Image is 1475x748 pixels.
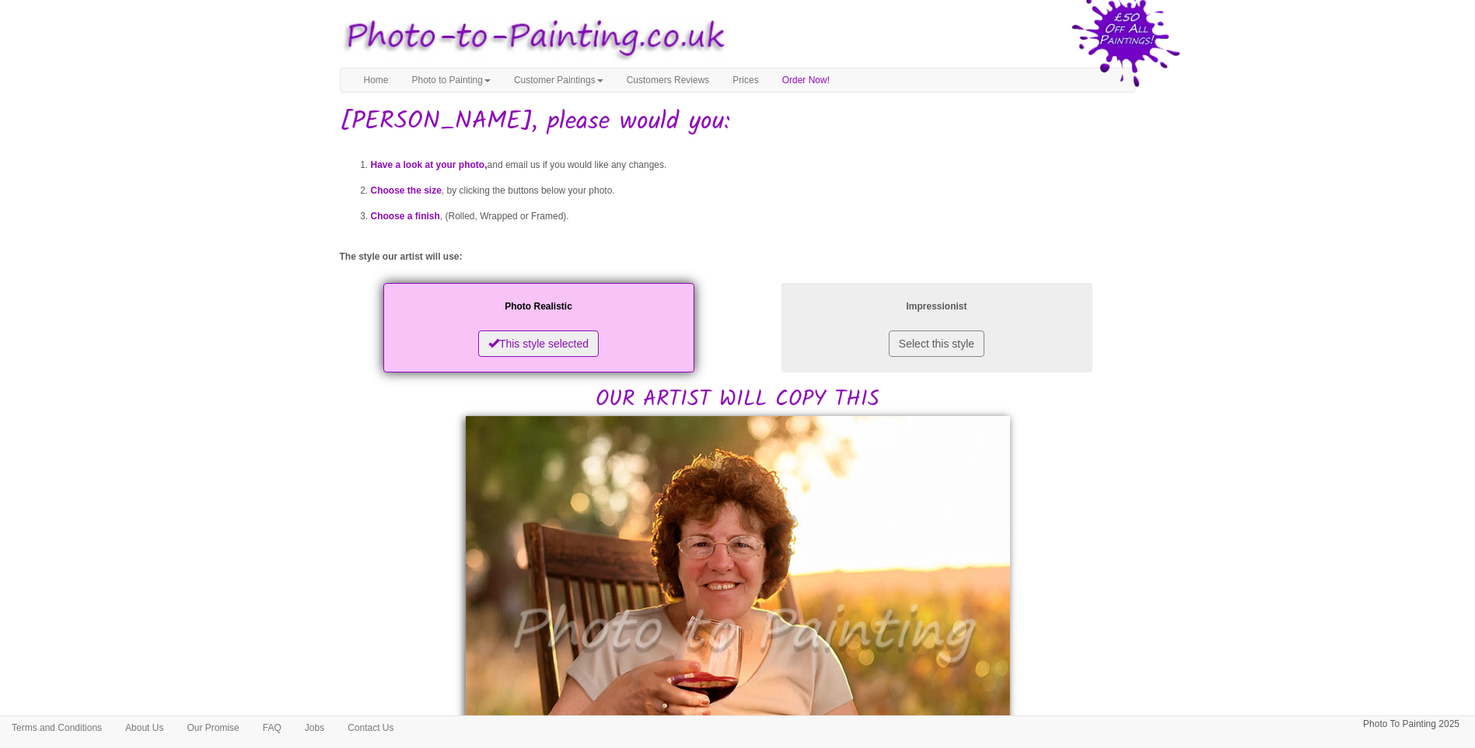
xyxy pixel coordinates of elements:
a: FAQ [251,716,293,739]
p: Photo Realistic [399,299,679,315]
span: Choose the size [371,185,442,196]
li: , (Rolled, Wrapped or Framed). [371,204,1136,229]
label: The style our artist will use: [340,250,463,264]
h2: OUR ARTIST WILL COPY THIS [340,279,1136,412]
span: Choose a finish [371,211,440,222]
a: About Us [114,716,175,739]
li: , by clicking the buttons below your photo. [371,178,1136,204]
a: Contact Us [336,716,405,739]
h1: [PERSON_NAME], please would you: [340,108,1136,135]
a: Photo to Painting [400,68,502,92]
a: Order Now! [771,68,841,92]
span: Have a look at your photo, [371,159,488,170]
a: Prices [721,68,770,92]
a: Customer Paintings [502,68,615,92]
a: Customers Reviews [615,68,722,92]
p: Photo To Painting 2025 [1363,716,1459,732]
li: and email us if you would like any changes. [371,152,1136,178]
button: Select this style [889,330,984,357]
a: Home [352,68,400,92]
a: Jobs [293,716,336,739]
img: Photo to Painting [332,8,730,68]
a: Our Promise [175,716,250,739]
p: Impressionist [797,299,1077,315]
button: This style selected [478,330,599,357]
